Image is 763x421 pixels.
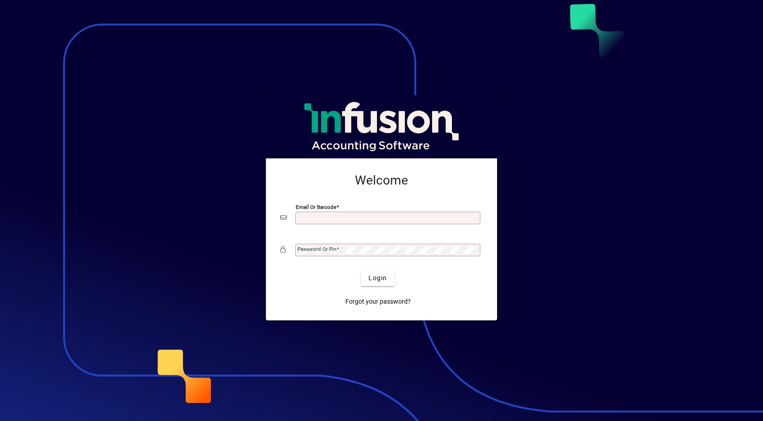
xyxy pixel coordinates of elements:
[368,273,387,283] span: Login
[296,204,336,210] mat-label: Email or Barcode
[298,246,336,252] mat-label: Password or Pin
[361,270,394,286] button: Login
[280,173,483,188] h2: Welcome
[345,297,411,306] span: Forgot your password?
[342,293,414,310] a: Forgot your password?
